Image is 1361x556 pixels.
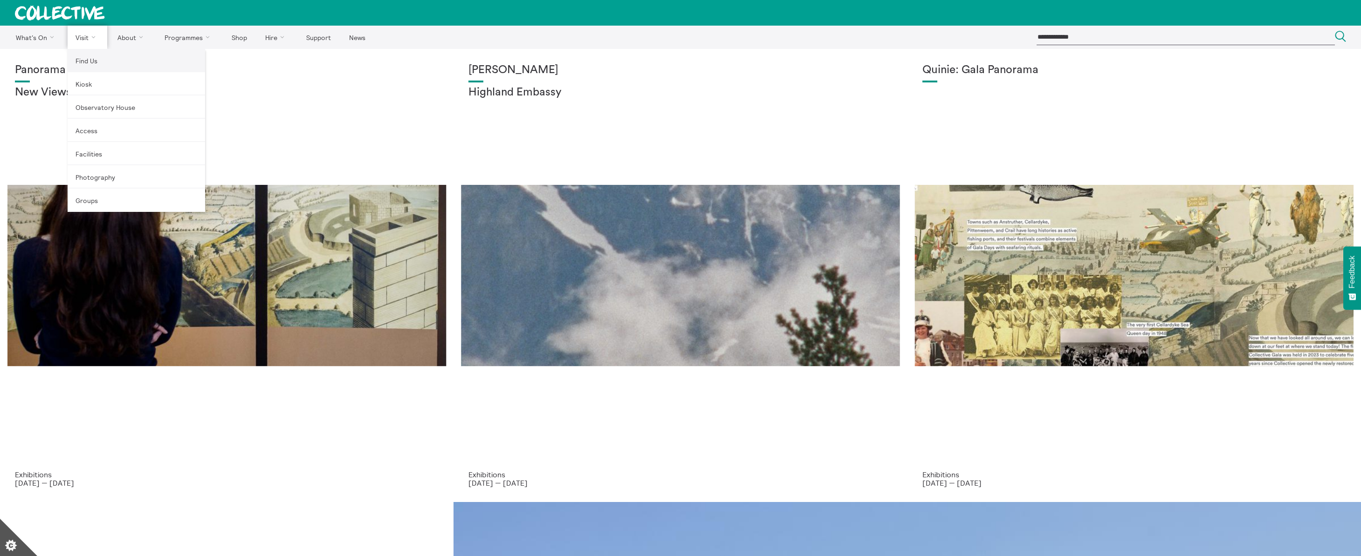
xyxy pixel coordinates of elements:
[1348,256,1356,288] span: Feedback
[1343,246,1361,310] button: Feedback - Show survey
[468,64,892,77] h1: [PERSON_NAME]
[341,26,373,49] a: News
[907,49,1361,502] a: Josie Vallely Quinie: Gala Panorama Exhibitions [DATE] — [DATE]
[68,95,205,119] a: Observatory House
[15,86,439,99] h2: New Views of a City
[15,64,439,77] h1: Panorama
[68,165,205,189] a: Photography
[15,479,439,487] p: [DATE] — [DATE]
[157,26,222,49] a: Programmes
[468,470,892,479] p: Exhibitions
[468,86,892,99] h2: Highland Embassy
[223,26,255,49] a: Shop
[257,26,296,49] a: Hire
[109,26,155,49] a: About
[922,64,1346,77] h1: Quinie: Gala Panorama
[454,49,907,502] a: Solar wheels 17 [PERSON_NAME] Highland Embassy Exhibitions [DATE] — [DATE]
[68,119,205,142] a: Access
[68,189,205,212] a: Groups
[298,26,339,49] a: Support
[468,479,892,487] p: [DATE] — [DATE]
[68,142,205,165] a: Facilities
[68,26,108,49] a: Visit
[922,470,1346,479] p: Exhibitions
[68,49,205,72] a: Find Us
[68,72,205,95] a: Kiosk
[922,479,1346,487] p: [DATE] — [DATE]
[7,26,66,49] a: What's On
[15,470,439,479] p: Exhibitions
